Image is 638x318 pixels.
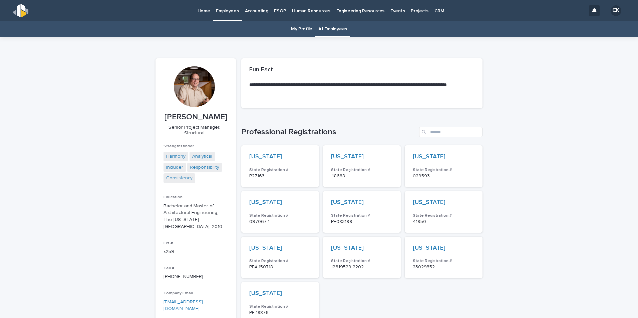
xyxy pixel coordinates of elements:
[413,199,445,206] a: [US_STATE]
[413,173,474,179] p: 029593
[249,173,311,179] p: P27163
[331,153,364,161] a: [US_STATE]
[318,21,347,37] a: All Employees
[166,153,186,160] a: Harmony
[249,290,282,297] a: [US_STATE]
[331,264,393,270] p: 12619529-2202
[331,219,393,225] p: PE083199
[413,258,474,264] h3: State Registration #
[164,266,174,270] span: Cell #
[413,264,474,270] p: 23029352
[413,219,474,225] p: 41950
[323,145,401,187] a: [US_STATE] State Registration #48688
[241,145,319,187] a: [US_STATE] State Registration #P27163
[249,245,282,252] a: [US_STATE]
[164,300,203,311] a: [EMAIL_ADDRESS][DOMAIN_NAME]
[413,245,445,252] a: [US_STATE]
[249,199,282,206] a: [US_STATE]
[249,264,311,270] p: PE# 150718
[164,144,194,148] span: Strengthsfinder
[413,213,474,218] h3: State Registration #
[241,237,319,278] a: [US_STATE] State Registration #PE# 150718
[192,153,212,160] a: Analytical
[190,164,219,171] a: Responsibility
[249,304,311,309] h3: State Registration #
[166,164,183,171] a: Includer
[323,237,401,278] a: [US_STATE] State Registration #12619529-2202
[249,153,282,161] a: [US_STATE]
[611,5,621,16] div: CK
[164,241,173,245] span: Ext #
[249,219,311,225] p: 097067-1
[405,145,483,187] a: [US_STATE] State Registration #029593
[331,167,393,173] h3: State Registration #
[164,203,228,230] p: Bachelor and Master of Architectural Engineering, The [US_STATE][GEOGRAPHIC_DATA], 2010
[419,127,483,137] input: Search
[331,173,393,179] p: 48688
[164,249,174,254] a: x259
[13,4,28,17] img: s5b5MGTdWwFoU4EDV7nw
[164,112,228,122] p: [PERSON_NAME]
[164,195,183,199] span: Education
[164,291,193,295] span: Company Email
[249,66,273,74] h2: Fun Fact
[331,213,393,218] h3: State Registration #
[405,237,483,278] a: [US_STATE] State Registration #23029352
[331,245,364,252] a: [US_STATE]
[241,127,416,137] h1: Professional Registrations
[291,21,312,37] a: My Profile
[323,191,401,233] a: [US_STATE] State Registration #PE083199
[164,274,203,279] a: [PHONE_NUMBER]
[241,191,319,233] a: [US_STATE] State Registration #097067-1
[249,167,311,173] h3: State Registration #
[413,153,445,161] a: [US_STATE]
[413,167,474,173] h3: State Registration #
[249,258,311,264] h3: State Registration #
[331,199,364,206] a: [US_STATE]
[166,175,193,182] a: Consistency
[405,191,483,233] a: [US_STATE] State Registration #41950
[164,125,225,136] p: Senior Project Manager, Structural
[249,213,311,218] h3: State Registration #
[331,258,393,264] h3: State Registration #
[249,310,311,316] p: PE 18876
